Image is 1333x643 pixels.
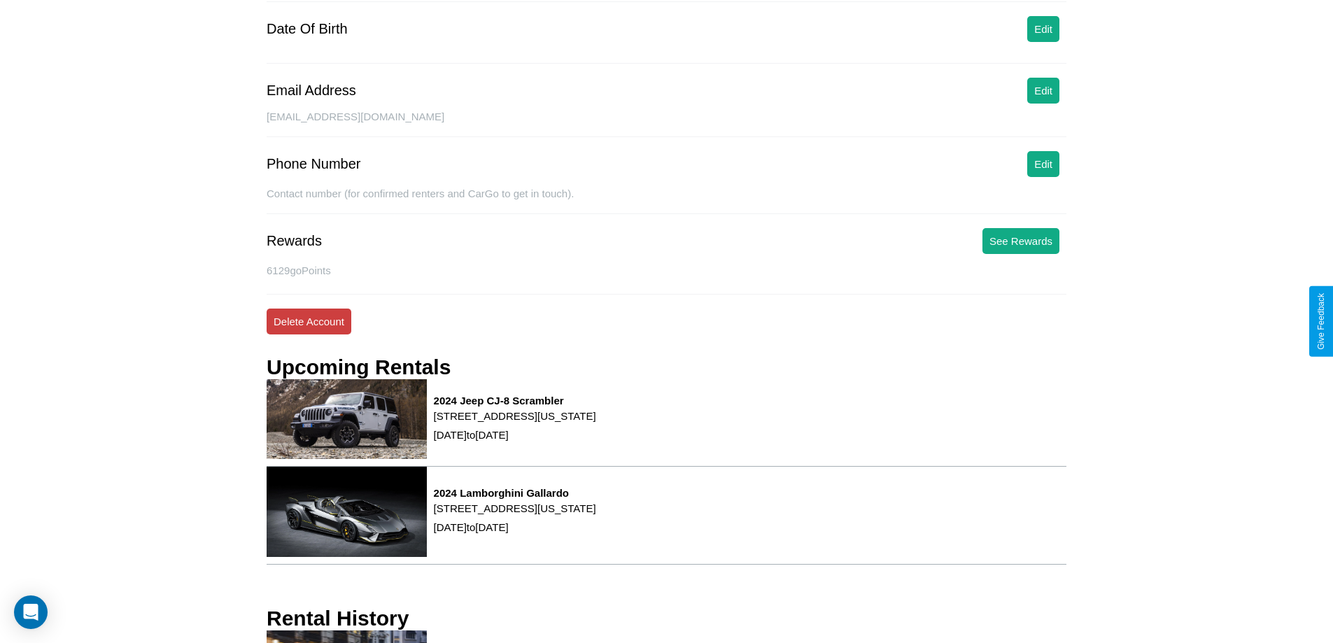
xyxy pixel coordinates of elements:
p: [DATE] to [DATE] [434,518,596,537]
div: Give Feedback [1316,293,1326,350]
p: [DATE] to [DATE] [434,425,596,444]
button: Edit [1027,78,1059,104]
h3: 2024 Lamborghini Gallardo [434,487,596,499]
button: Delete Account [267,309,351,334]
div: Open Intercom Messenger [14,595,48,629]
h3: 2024 Jeep CJ-8 Scrambler [434,395,596,407]
button: Edit [1027,151,1059,177]
p: [STREET_ADDRESS][US_STATE] [434,499,596,518]
h3: Upcoming Rentals [267,355,451,379]
h3: Rental History [267,607,409,630]
div: Phone Number [267,156,361,172]
div: Email Address [267,83,356,99]
button: Edit [1027,16,1059,42]
div: Rewards [267,233,322,249]
p: [STREET_ADDRESS][US_STATE] [434,407,596,425]
button: See Rewards [982,228,1059,254]
div: Date Of Birth [267,21,348,37]
img: rental [267,467,427,557]
img: rental [267,379,427,459]
p: 6129 goPoints [267,261,1066,280]
div: Contact number (for confirmed renters and CarGo to get in touch). [267,188,1066,214]
div: [EMAIL_ADDRESS][DOMAIN_NAME] [267,111,1066,137]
